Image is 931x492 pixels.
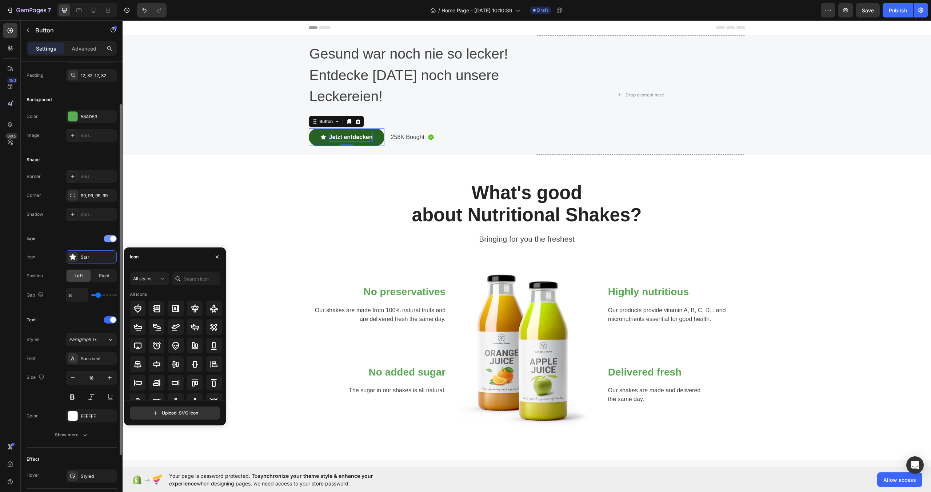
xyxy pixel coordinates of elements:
[27,72,43,79] div: Padding
[187,213,622,225] p: Bringing for you the freshest
[906,456,924,474] div: Open Intercom Messenger
[7,78,17,83] div: 450
[187,366,323,374] p: The sugar in our shakes is all natural.
[66,333,117,346] button: Paragraph 1*
[3,3,54,17] button: 7
[27,273,43,279] div: Position
[152,409,198,417] div: Upload .SVG icon
[130,254,139,260] div: Icon
[99,273,109,279] span: Right
[187,161,622,206] p: What's good about Nutritional Shakes?
[186,108,262,126] button: <p>Jetzt entdecken</p>
[187,265,323,278] p: No preservatives
[75,273,83,279] span: Left
[883,476,916,484] span: Allow access
[133,276,151,281] span: All styles
[72,45,96,52] p: Advanced
[55,431,89,439] div: Show more
[268,112,302,121] p: 258K Bought
[137,3,167,17] div: Undo/Redo
[130,272,169,285] button: All styles
[537,7,548,13] span: Draft
[856,3,880,17] button: Save
[81,72,115,79] div: 12, 32, 12, 32
[486,345,622,358] p: Delivered fresh
[35,26,97,35] p: Button
[27,211,43,218] div: Shadow
[877,472,922,487] button: Allow access
[27,235,35,242] div: Icon
[441,7,512,14] span: Home Page - [DATE] 10:10:39
[81,211,115,218] div: Add...
[27,173,41,180] div: Border
[207,112,250,121] div: Rich Text Editor. Editing area: main
[130,291,147,298] div: All icons
[305,114,311,120] img: Alt Image
[195,98,212,104] div: Button
[186,22,396,88] div: Rich Text Editor. Editing area: main
[889,7,907,14] div: Publish
[81,254,115,261] div: Star
[172,272,220,285] input: Search icon
[81,114,115,120] div: 58AD53
[486,286,622,303] p: Our products provide vitamin A, B, C, D... and micronutrients essential for good health.
[81,356,115,362] div: Sans-serif
[27,96,52,103] div: Background
[81,193,115,199] div: 99, 99, 99, 99
[862,7,874,13] span: Save
[169,472,401,487] span: Your page is password protected. To when designing pages, we need access to your store password.
[27,192,41,199] div: Corner
[27,156,40,163] div: Shape
[187,23,395,44] p: Gesund war noch nie so lecker!
[883,3,913,17] button: Publish
[27,428,117,441] button: Show more
[27,355,36,362] div: Font
[187,345,323,358] p: No added sugar
[69,336,97,343] span: Paragraph 1*
[130,406,220,420] button: Upload .SVG icon
[27,472,39,479] div: Hover
[81,413,115,420] div: FFFFFF
[27,413,38,419] div: Color
[27,290,45,300] div: Gap
[438,7,440,14] span: /
[486,366,622,383] p: Our shakes are made and delivered the same day.
[486,265,622,278] p: Highly nutritious
[27,336,39,343] div: Styles
[27,456,39,463] div: Effect
[187,286,323,303] p: Our shakes are made from 100% natural fruits and are delivered fresh the same day.
[123,20,931,467] iframe: Design area
[36,45,56,52] p: Settings
[169,473,373,487] span: synchronize your theme style & enhance your experience
[81,132,115,139] div: Add...
[27,317,36,323] div: Text
[187,44,395,87] p: Entdecke [DATE] noch unsere Leckereien!
[5,133,17,139] div: Beta
[66,289,88,302] input: Auto
[503,72,542,78] div: Drop element here
[81,174,115,180] div: Add...
[48,6,51,15] p: 7
[207,112,250,121] p: Jetzt entdecken
[27,132,39,139] div: Image
[27,254,35,260] div: Icon
[337,245,471,414] img: Alt Image
[27,373,46,382] div: Size
[27,113,38,120] div: Color
[81,473,115,480] div: Styled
